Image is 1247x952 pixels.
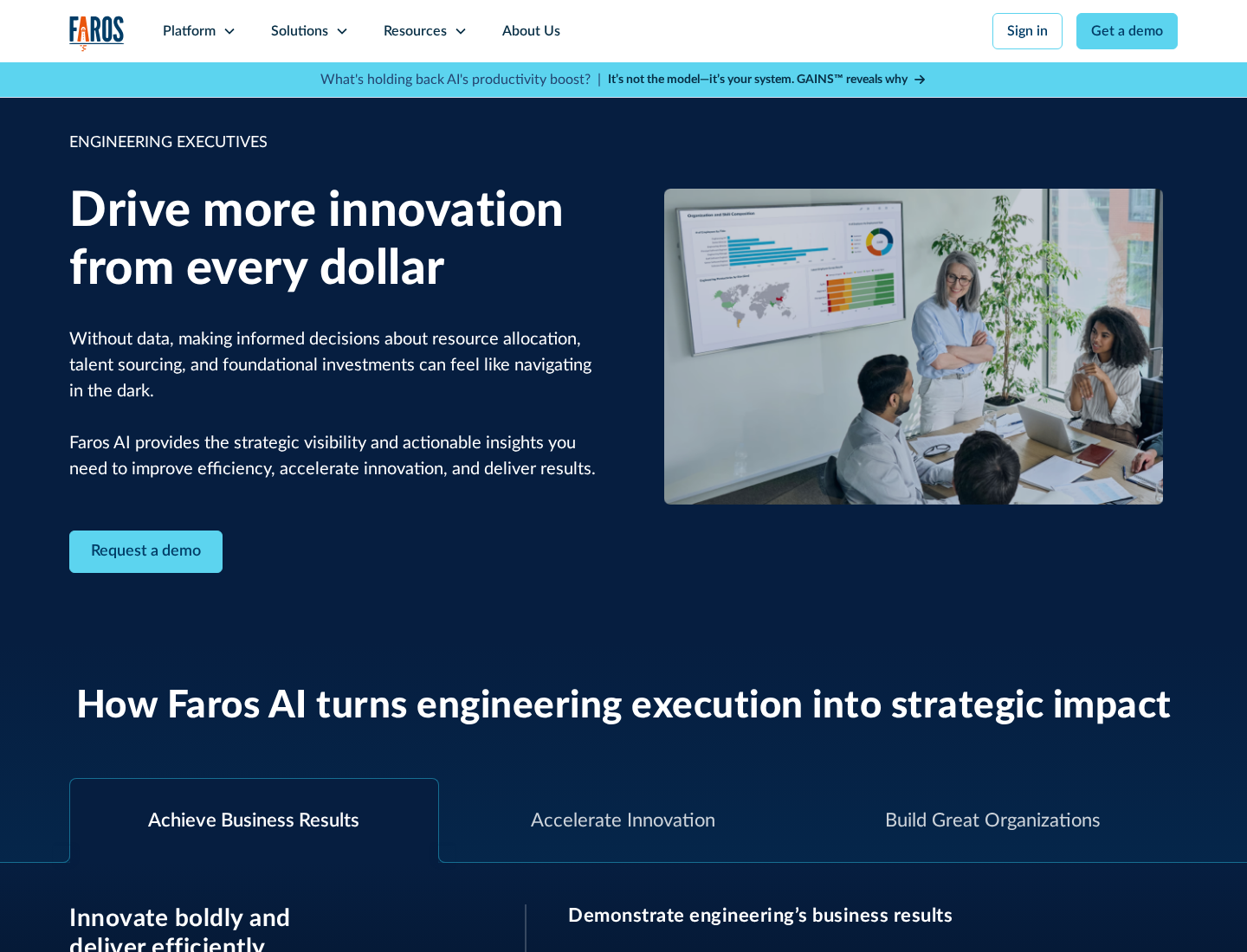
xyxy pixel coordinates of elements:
[1076,13,1178,49] a: Get a demo
[885,807,1101,835] div: Build Great Organizations
[992,13,1063,49] a: Sign in
[608,71,927,89] a: It’s not the model—it’s your system. GAINS™ reveals why
[271,21,328,42] div: Solutions
[69,326,598,482] p: Without data, making informed decisions about resource allocation, talent sourcing, and foundatio...
[69,16,125,51] img: Logo of the analytics and reporting company Faros.
[69,183,598,299] h1: Drive more innovation from every dollar
[568,904,1178,927] h3: Demonstrate engineering’s business results
[69,132,598,155] div: ENGINEERING EXECUTIVES
[148,807,359,835] div: Achieve Business Results
[69,16,125,51] a: home
[531,807,715,835] div: Accelerate Innovation
[69,531,223,573] a: Contact Modal
[76,684,1172,730] h2: How Faros AI turns engineering execution into strategic impact
[384,21,447,42] div: Resources
[320,69,601,90] p: What's holding back AI's productivity boost? |
[608,74,908,86] strong: It’s not the model—it’s your system. GAINS™ reveals why
[163,21,216,42] div: Platform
